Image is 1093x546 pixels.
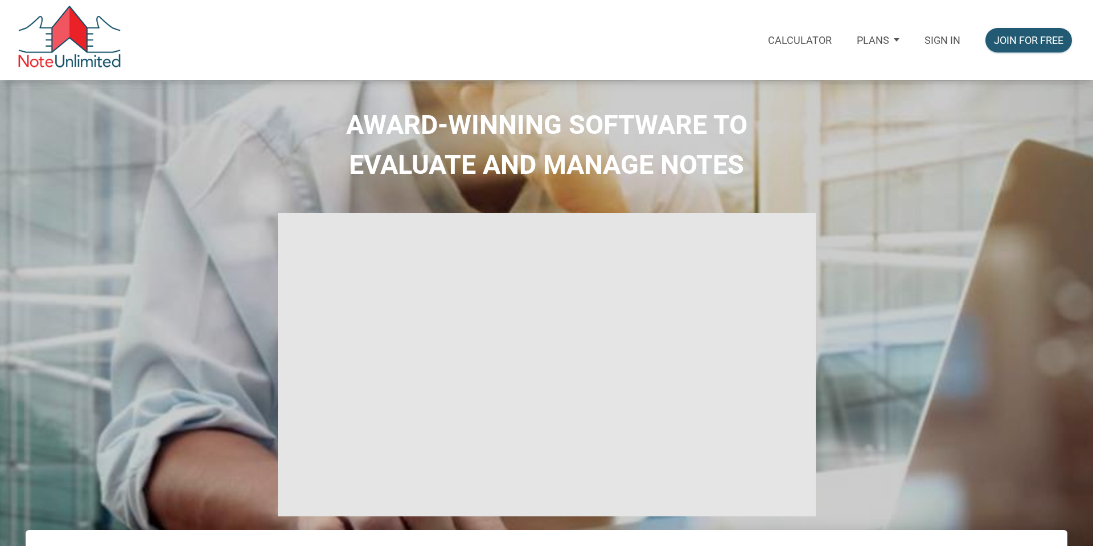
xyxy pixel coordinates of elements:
p: Plans [857,34,889,46]
div: Join for free [994,32,1063,48]
a: Sign in [912,19,973,61]
button: Join for free [985,28,1072,52]
p: Calculator [768,34,832,46]
a: Plans [844,19,912,61]
a: Calculator [755,19,844,61]
p: Sign in [924,34,960,46]
button: Plans [844,19,912,60]
h2: AWARD-WINNING SOFTWARE TO EVALUATE AND MANAGE NOTES [9,105,1084,185]
iframe: NoteUnlimited [278,213,816,516]
a: Join for free [973,19,1084,61]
